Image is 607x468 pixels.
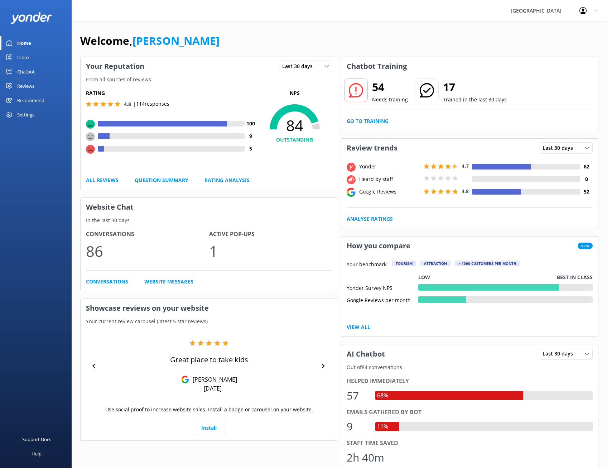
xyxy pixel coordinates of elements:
a: All Reviews [86,176,119,184]
p: Your benchmark: [347,261,388,269]
div: 68% [375,391,390,400]
h4: Active Pop-ups [209,230,332,239]
img: yonder-white-logo.png [11,12,52,24]
p: Needs training [372,96,408,104]
a: Go to Training [347,117,389,125]
p: [PERSON_NAME] [189,376,237,383]
div: Attraction [420,261,451,266]
h3: How you compare [341,237,416,255]
div: Google Reviews per month [347,296,418,303]
h4: 62 [580,163,593,171]
h4: Conversations [86,230,209,239]
p: [DATE] [204,385,222,392]
div: Inbox [17,50,30,65]
h4: 5 [245,145,257,153]
h2: 54 [372,78,408,96]
div: Tourism [392,261,416,266]
div: Yonder [357,163,422,171]
div: 9 [347,418,368,435]
div: Yonder Survey NPS [347,284,418,291]
h5: Rating [86,89,257,97]
div: Chatbot [17,65,35,79]
p: In the last 30 days [81,216,338,224]
span: Last 30 days [543,144,577,152]
h2: 17 [443,78,507,96]
a: Analyse Ratings [347,215,393,223]
div: Emails gathered by bot [347,408,593,417]
a: Website Messages [144,278,193,286]
div: > 1000 customers per month [455,261,520,266]
p: 1 [209,239,332,263]
h3: Website Chat [81,198,338,216]
h3: Chatbot Training [341,57,412,76]
div: Help [32,446,42,461]
h4: 9 [245,132,257,140]
p: Trained in the last 30 days [443,96,507,104]
div: Home [17,36,31,50]
div: 57 [347,387,368,404]
div: Reviews [17,79,34,93]
div: Staff time saved [347,439,593,448]
h4: 52 [580,188,593,196]
p: Best in class [557,273,593,281]
h4: OUTSTANDING [257,136,332,144]
span: Last 30 days [543,350,577,358]
div: Settings [17,108,34,122]
span: 4.8 [462,188,469,195]
p: | 114 responses [133,100,169,108]
h4: 0 [580,175,593,183]
a: View All [347,323,370,331]
div: Recommend [17,93,44,108]
div: 11% [375,422,390,431]
span: 4.7 [462,163,469,169]
a: Question Summary [135,176,188,184]
h4: 100 [245,120,257,128]
a: Conversations [86,278,128,286]
a: Rating Analysis [204,176,250,184]
div: Google Reviews [357,188,422,196]
p: 86 [86,239,209,263]
span: 84 [257,116,332,134]
a: [PERSON_NAME] [133,33,220,48]
img: Google Reviews [181,376,189,383]
h3: Your Reputation [81,57,150,76]
h1: Welcome, [80,32,220,49]
p: NPS [257,89,332,97]
div: Heard by staff [357,175,422,183]
p: Use social proof to increase website sales. Install a badge or carousel on your website. [105,406,313,414]
p: Low [418,273,430,281]
p: Out of 84 conversations [341,363,598,371]
h3: Review trends [341,139,403,157]
a: Install [192,421,226,435]
div: Helped immediately [347,377,593,386]
span: 4.8 [124,101,131,108]
span: New [578,243,593,249]
div: Support Docs [22,432,51,446]
span: Last 30 days [282,62,317,70]
p: Your current review carousel (latest 5 star reviews) [81,317,338,325]
p: From all sources of reviews [81,76,338,83]
div: 2h 40m [347,449,384,466]
p: Great place to take kids [170,355,248,365]
h3: Showcase reviews on your website [81,299,338,317]
h3: AI Chatbot [341,345,390,363]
